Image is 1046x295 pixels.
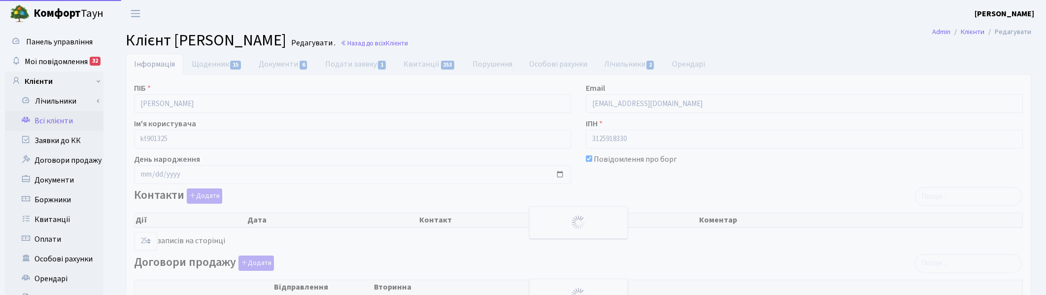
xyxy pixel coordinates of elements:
[134,232,225,251] label: записів на сторінці
[26,37,93,47] span: Панель управління
[664,54,713,74] a: Орендарі
[238,256,274,271] button: Договори продажу
[300,61,307,70] span: 6
[5,150,103,170] a: Договори продажу
[34,5,81,21] b: Комфорт
[126,54,183,74] a: Інформація
[317,54,395,74] a: Подати заявку
[289,38,336,48] small: Редагувати .
[395,54,464,74] a: Квитанції
[917,22,1046,42] nav: breadcrumb
[586,118,603,130] label: ІПН
[915,187,1022,206] input: Пошук...
[521,54,596,74] a: Особові рахунки
[5,190,103,210] a: Боржники
[975,8,1034,20] a: [PERSON_NAME]
[5,32,103,52] a: Панель управління
[134,256,274,271] label: Договори продажу
[230,61,241,70] span: 15
[984,27,1031,37] li: Редагувати
[134,118,196,130] label: Ім'я користувача
[5,269,103,289] a: Орендарі
[10,4,30,24] img: logo.png
[5,72,103,91] a: Клієнти
[134,153,200,165] label: День народження
[5,111,103,131] a: Всі клієнти
[25,56,88,67] span: Мої повідомлення
[5,229,103,249] a: Оплати
[250,54,316,74] a: Документи
[975,8,1034,19] b: [PERSON_NAME]
[378,61,386,70] span: 1
[34,5,103,22] span: Таун
[134,82,151,94] label: ПІБ
[5,131,103,150] a: Заявки до КК
[932,27,950,37] a: Admin
[5,210,103,229] a: Квитанції
[5,170,103,190] a: Документи
[571,215,586,230] img: Обробка...
[134,232,157,251] select: записів на сторінці
[236,254,274,271] a: Додати
[90,57,101,66] div: 32
[123,5,148,22] button: Переключити навігацію
[184,187,222,204] a: Додати
[596,54,664,74] a: Лічильники
[11,91,103,111] a: Лічильники
[187,188,222,204] button: Контакти
[441,61,455,70] span: 253
[915,254,1022,273] input: Пошук...
[464,54,521,74] a: Порушення
[5,249,103,269] a: Особові рахунки
[135,213,246,227] th: Дії
[586,82,605,94] label: Email
[594,153,677,165] label: Повідомлення про борг
[418,213,698,227] th: Контакт
[646,61,654,70] span: 2
[386,38,408,48] span: Клієнти
[340,38,408,48] a: Назад до всіхКлієнти
[126,29,286,52] span: Клієнт [PERSON_NAME]
[5,52,103,72] a: Мої повідомлення32
[961,27,984,37] a: Клієнти
[246,213,418,227] th: Дата
[183,54,250,74] a: Щоденник
[698,213,1022,227] th: Коментар
[134,188,222,204] label: Контакти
